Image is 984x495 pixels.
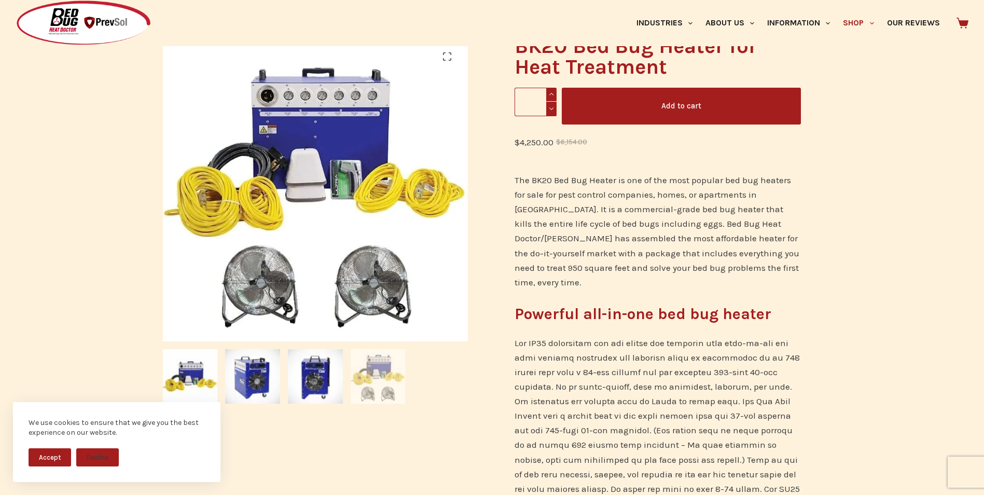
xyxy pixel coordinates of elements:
a: View full-screen image gallery [437,46,458,67]
button: Accept [29,448,71,466]
button: Add to cart [562,88,801,125]
bdi: 4,250.00 [515,137,553,147]
p: The BK20 Bed Bug Heater is one of the most popular bed bug heaters for sale for pest control comp... [515,173,800,289]
img: BK20 is a powerful 250v electric heater great for homes, pest control operators, and condos [288,349,343,404]
h3: Powerful all-in-one bed bug heater [515,302,800,326]
button: Open LiveChat chat widget [8,4,39,35]
img: The BK20 complete bed bug heater package out performs the ePro 1400, simple for pest control oper... [163,349,218,404]
span: $ [515,137,520,147]
button: Decline [76,448,119,466]
div: We use cookies to ensure that we give you the best experience on our website. [29,418,205,438]
h1: BK20 Bed Bug Heater for Heat Treatment [515,36,800,77]
bdi: 6,154.00 [556,138,587,146]
img: The BK20 heater is more powerful than the 52K bed bug heater with a minimal footprint, designed w... [225,349,280,404]
img: The BK20 heater is more powerful than the 52K bed bug heater with a minimal footprint, designed w... [351,349,406,404]
span: $ [556,138,561,146]
input: Product quantity [515,88,557,116]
